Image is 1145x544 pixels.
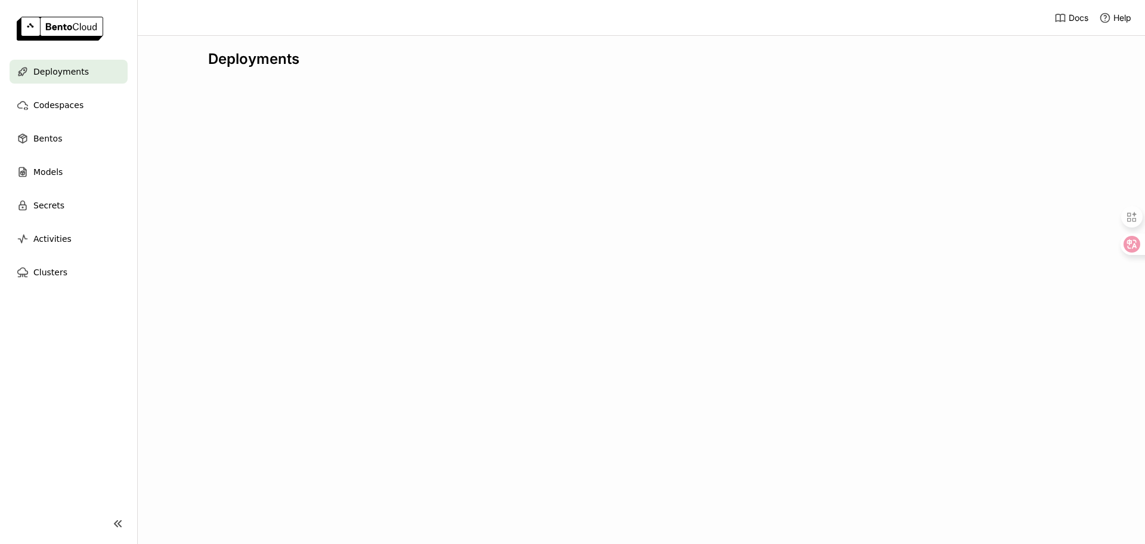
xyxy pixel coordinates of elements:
[10,160,128,184] a: Models
[33,98,83,112] span: Codespaces
[10,227,128,251] a: Activities
[10,127,128,150] a: Bentos
[10,193,128,217] a: Secrets
[33,198,64,213] span: Secrets
[33,265,67,279] span: Clusters
[33,232,72,246] span: Activities
[1054,12,1088,24] a: Docs
[10,260,128,284] a: Clusters
[17,17,103,41] img: logo
[33,64,89,79] span: Deployments
[33,165,63,179] span: Models
[1069,13,1088,23] span: Docs
[1113,13,1131,23] span: Help
[33,131,62,146] span: Bentos
[1099,12,1131,24] div: Help
[208,50,1074,68] div: Deployments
